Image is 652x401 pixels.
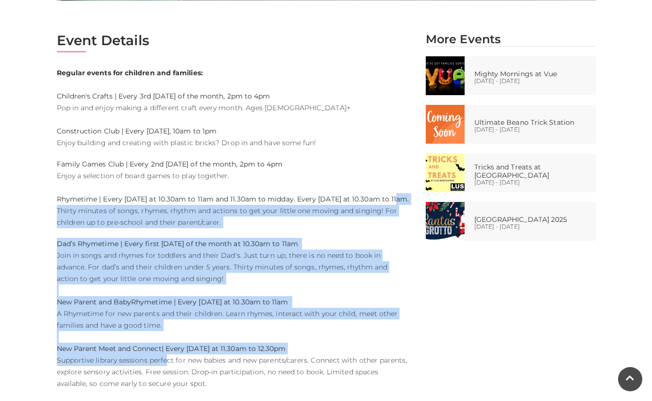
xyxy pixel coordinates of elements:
strong: New Parent Meet and Connect [57,344,162,353]
strong: Family Games Club | Every 2nd [DATE] of the month, 2pm to 4pm [57,160,283,168]
p: [DATE] - [DATE] [474,78,567,84]
strong: Dad’s Rhymetime | Every first [DATE] of the month at 10.30am to 11am [57,239,298,248]
p: Enjoy a selection of board games to play together. Thirty minutes of songs, rhymes, rhythm and ac... [57,158,411,228]
h2: Event Details [57,32,411,49]
p: Ultimate Beano Trick Station [474,118,585,127]
p: Mighty Mornings at Vue [474,70,567,78]
p: [GEOGRAPHIC_DATA] 2025 [474,216,577,224]
strong: Construction Club | Every [DATE], 10am to 1pm [57,127,217,135]
strong: New Parent and Baby [57,298,132,306]
a: Tricks and Treats at [GEOGRAPHIC_DATA] [DATE] - [DATE] [418,153,603,192]
p: Tricks and Treats at [GEOGRAPHIC_DATA] [474,163,593,180]
p: [DATE] - [DATE] [474,180,593,185]
a: Ultimate Beano Trick Station [DATE] - [DATE] [418,105,603,144]
strong: Children's Crafts | Every 3rd [DATE] of the month, 2pm to 4pm [57,68,270,100]
p: Join in songs and rhymes for toddlers and their Dad's. Just turn up, there is no need to book in ... [57,238,411,389]
strong: Regular events for children and families: [57,68,203,77]
p: [DATE] - [DATE] [474,224,577,230]
a: Mighty Mornings at Vue [DATE] - [DATE] [418,56,603,95]
strong: Rhymetime | Every [DATE] at 10.30am to 11am [131,298,288,306]
strong: Rhymetime | Every [DATE] at 10.30am to 11am and 11.30am to midday. Every [DATE] at 10.30am to 11am. [57,195,409,203]
strong: | Every [DATE] at 11.30am to 12.30pm [162,344,286,353]
p: [DATE] - [DATE] [474,127,585,133]
h2: More Events [426,32,596,46]
p: Pop in and enjoy making a different craft every month. Ages [DEMOGRAPHIC_DATA]+ Enjoy building an... [57,67,411,149]
a: [GEOGRAPHIC_DATA] 2025 [DATE] - [DATE] [418,202,603,241]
